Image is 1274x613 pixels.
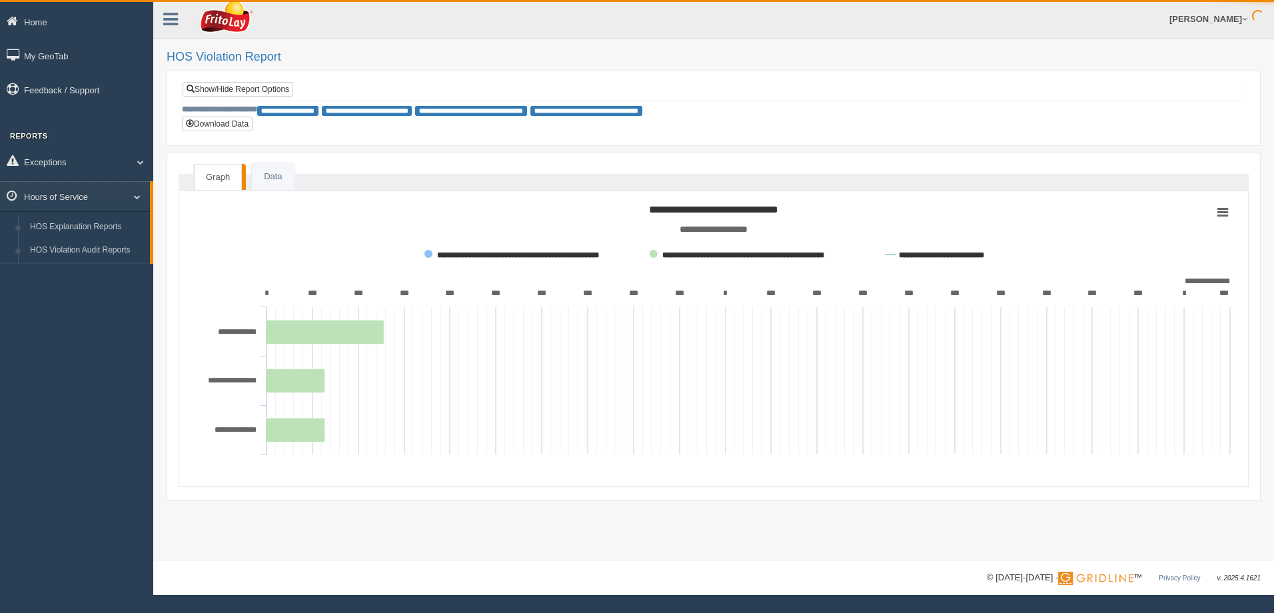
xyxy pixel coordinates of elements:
div: © [DATE]-[DATE] - ™ [987,571,1261,585]
span: v. 2025.4.1621 [1217,574,1261,582]
a: Data [252,163,294,191]
a: Graph [194,164,242,191]
a: Show/Hide Report Options [183,82,293,97]
button: Download Data [182,117,253,131]
a: Privacy Policy [1159,574,1200,582]
img: Gridline [1058,572,1133,585]
a: HOS Violation Audit Reports [24,239,150,263]
h2: HOS Violation Report [167,51,1261,64]
a: HOS Violations [24,263,150,287]
a: HOS Explanation Reports [24,215,150,239]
